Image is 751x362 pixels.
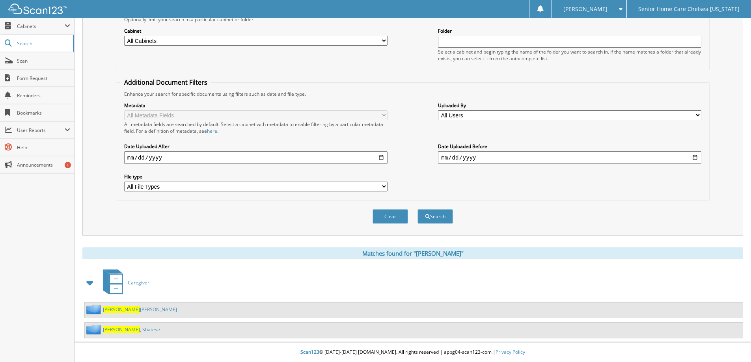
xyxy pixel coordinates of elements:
[86,325,103,334] img: folder2.png
[124,143,388,150] label: Date Uploaded After
[17,144,70,151] span: Help
[124,28,388,34] label: Cabinet
[75,343,751,362] div: © [DATE]-[DATE] [DOMAIN_NAME]. All rights reserved | appg04-scan123-com |
[86,304,103,314] img: folder2.png
[120,78,211,87] legend: Additional Document Filters
[438,48,701,62] div: Select a cabinet and begin typing the name of the folder you want to search in. If the name match...
[373,209,408,224] button: Clear
[712,324,751,362] iframe: Chat Widget
[120,91,705,97] div: Enhance your search for specific documents using filters such as date and file type.
[124,102,388,109] label: Metadata
[300,349,319,355] span: Scan123
[98,267,149,298] a: Caregiver
[128,279,149,286] span: Caregiver
[563,7,608,11] span: [PERSON_NAME]
[17,23,65,30] span: Cabinets
[17,58,70,64] span: Scan
[124,173,388,180] label: File type
[438,102,701,109] label: Uploaded By
[8,4,67,14] img: scan123-logo-white.svg
[438,28,701,34] label: Folder
[17,92,70,99] span: Reminders
[438,151,701,164] input: end
[17,40,69,47] span: Search
[17,110,70,116] span: Bookmarks
[65,162,71,168] div: 1
[103,326,140,333] span: [PERSON_NAME]
[17,75,70,82] span: Form Request
[120,16,705,23] div: Optionally limit your search to a particular cabinet or folder
[417,209,453,224] button: Search
[82,247,743,259] div: Matches found for "[PERSON_NAME]"
[207,128,217,134] a: here
[103,306,140,313] span: [PERSON_NAME]
[103,306,177,313] a: [PERSON_NAME][PERSON_NAME]
[638,7,740,11] span: Senior Home Care Chelsea [US_STATE]
[17,162,70,168] span: Announcements
[438,143,701,150] label: Date Uploaded Before
[124,121,388,134] div: All metadata fields are searched by default. Select a cabinet with metadata to enable filtering b...
[17,127,65,134] span: User Reports
[496,349,525,355] a: Privacy Policy
[103,326,160,333] a: [PERSON_NAME], Shatese
[124,151,388,164] input: start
